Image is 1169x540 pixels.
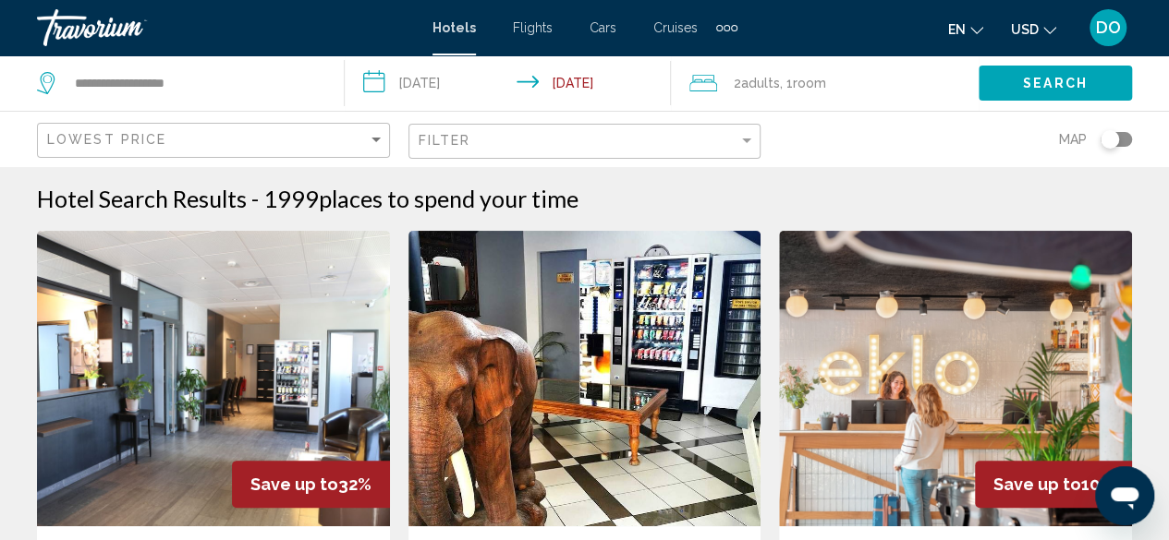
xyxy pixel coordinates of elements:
[793,76,826,90] span: Room
[232,461,390,508] div: 32%
[1096,18,1121,37] span: DO
[47,133,384,149] mat-select: Sort by
[716,13,737,42] button: Extra navigation items
[1059,126,1087,152] span: Map
[47,132,166,147] span: Lowest Price
[741,76,780,90] span: Adults
[1023,77,1088,91] span: Search
[408,123,761,161] button: Filter
[780,70,826,96] span: , 1
[979,66,1132,100] button: Search
[975,461,1132,508] div: 10%
[1087,131,1132,148] button: Toggle map
[993,474,1081,494] span: Save up to
[1084,8,1132,47] button: User Menu
[345,55,671,111] button: Check-in date: Oct 5, 2025 Check-out date: Oct 8, 2025
[948,16,983,42] button: Change language
[590,20,616,35] a: Cars
[671,55,979,111] button: Travelers: 2 adults, 0 children
[779,231,1132,526] img: Hotel image
[734,70,780,96] span: 2
[37,185,247,212] h1: Hotel Search Results
[653,20,698,35] a: Cruises
[319,185,578,212] span: places to spend your time
[513,20,553,35] a: Flights
[37,9,414,46] a: Travorium
[419,133,471,148] span: Filter
[1011,16,1056,42] button: Change currency
[251,185,259,212] span: -
[1011,22,1039,37] span: USD
[948,22,966,37] span: en
[263,185,578,212] h2: 1999
[250,474,338,494] span: Save up to
[37,231,390,526] img: Hotel image
[432,20,476,35] a: Hotels
[1095,466,1154,525] iframe: Кнопка запуска окна обмена сообщениями
[408,231,761,526] img: Hotel image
